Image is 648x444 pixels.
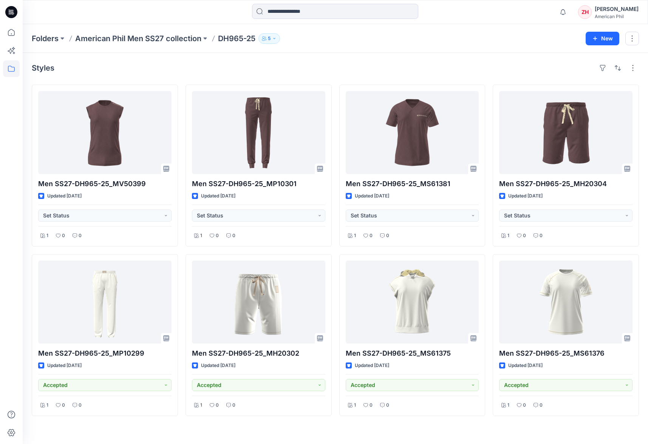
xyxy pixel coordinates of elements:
p: 0 [62,401,65,409]
p: Men SS27-DH965-25_MH20302 [192,348,325,359]
div: [PERSON_NAME] [595,5,639,14]
p: 0 [370,401,373,409]
p: 0 [216,401,219,409]
p: Men SS27-DH965-25_MH20304 [499,179,633,189]
p: Men SS27-DH965-25_MS61376 [499,348,633,359]
p: Men SS27-DH965-25_MS61381 [346,179,479,189]
p: Updated [DATE] [47,192,82,200]
p: Men SS27-DH965-25_MV50399 [38,179,172,189]
p: 1 [46,232,48,240]
p: 0 [79,232,82,240]
p: 1 [507,232,509,240]
p: 0 [62,232,65,240]
p: 0 [540,232,543,240]
p: 0 [79,401,82,409]
div: ZH [578,5,592,19]
a: American Phil Men SS27 collection [75,33,201,44]
p: Updated [DATE] [355,362,389,370]
p: Updated [DATE] [47,362,82,370]
p: 5 [268,34,271,43]
div: American Phil [595,14,639,19]
h4: Styles [32,63,54,72]
p: Men SS27-DH965-25_MP10301 [192,179,325,189]
p: 1 [200,232,202,240]
a: Men SS27-DH965-25_MH20302 [192,261,325,344]
p: Men SS27-DH965-25_MS61375 [346,348,479,359]
a: Men SS27-DH965-25_MS61376 [499,261,633,344]
p: Updated [DATE] [508,362,543,370]
p: 1 [354,232,356,240]
p: 1 [200,401,202,409]
a: Men SS27-DH965-25_MP10301 [192,91,325,174]
a: Men SS27-DH965-25_MS61381 [346,91,479,174]
p: DH965-25 [218,33,255,44]
button: 5 [258,33,280,44]
a: Men SS27-DH965-25_MV50399 [38,91,172,174]
p: 0 [386,401,389,409]
p: 0 [232,401,235,409]
p: 1 [46,401,48,409]
a: Men SS27-DH965-25_MP10299 [38,261,172,344]
p: Updated [DATE] [201,192,235,200]
a: Men SS27-DH965-25_MH20304 [499,91,633,174]
p: 1 [354,401,356,409]
p: 0 [523,401,526,409]
p: Updated [DATE] [201,362,235,370]
p: 1 [507,401,509,409]
a: Men SS27-DH965-25_MS61375 [346,261,479,344]
p: 0 [370,232,373,240]
p: 0 [540,401,543,409]
p: 0 [386,232,389,240]
p: Updated [DATE] [355,192,389,200]
button: New [586,32,619,45]
a: Folders [32,33,59,44]
p: Updated [DATE] [508,192,543,200]
p: 0 [232,232,235,240]
p: 0 [523,232,526,240]
p: 0 [216,232,219,240]
p: Men SS27-DH965-25_MP10299 [38,348,172,359]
